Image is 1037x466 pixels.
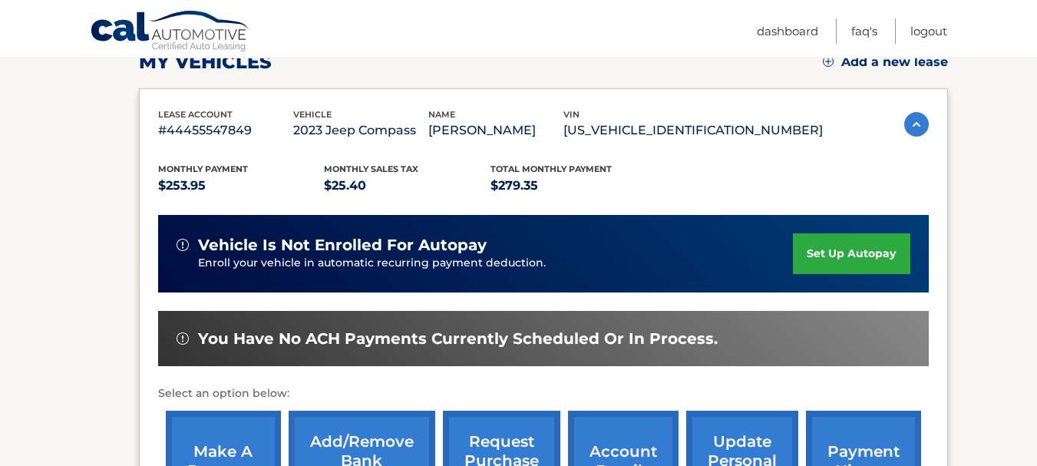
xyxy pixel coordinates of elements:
a: Add a new lease [823,55,948,70]
p: Enroll your vehicle in automatic recurring payment deduction. [198,255,794,272]
a: Dashboard [757,18,818,44]
a: Cal Automotive [90,10,251,55]
p: $25.40 [324,175,490,197]
span: vehicle is not enrolled for autopay [198,236,487,255]
img: alert-white.svg [177,239,189,251]
p: $279.35 [490,175,657,197]
p: 2023 Jeep Compass [293,120,428,141]
p: [PERSON_NAME] [428,120,563,141]
span: vehicle [293,109,332,120]
img: add.svg [823,56,834,67]
span: vin [563,109,580,120]
span: name [428,109,455,120]
p: $253.95 [158,175,325,197]
span: Monthly sales Tax [324,164,418,174]
span: Monthly Payment [158,164,248,174]
a: FAQ's [851,18,877,44]
a: set up autopay [793,233,910,274]
p: Select an option below: [158,385,929,403]
p: #44455547849 [158,120,293,141]
p: [US_VEHICLE_IDENTIFICATION_NUMBER] [563,120,823,141]
img: accordion-active.svg [904,112,929,137]
img: alert-white.svg [177,332,189,345]
h2: my vehicles [139,51,272,74]
span: Total Monthly Payment [490,164,612,174]
span: You have no ACH payments currently scheduled or in process. [198,329,718,349]
span: lease account [158,109,233,120]
a: Logout [910,18,947,44]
